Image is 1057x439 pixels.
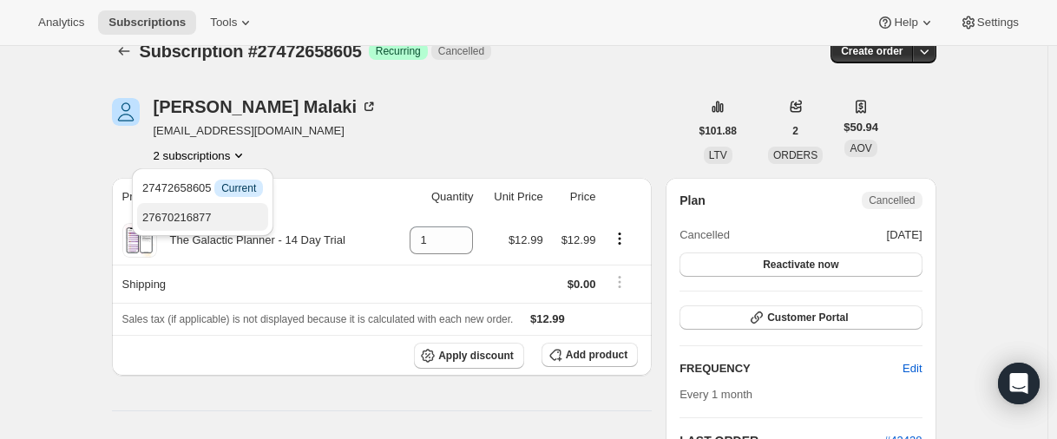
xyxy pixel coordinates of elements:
span: [EMAIL_ADDRESS][DOMAIN_NAME] [154,122,378,140]
span: Subscriptions [108,16,186,29]
span: Recurring [376,44,421,58]
span: Every 1 month [679,388,752,401]
span: Cancelled [438,44,484,58]
button: Tools [200,10,265,35]
button: 27472658605 InfoCurrent [137,174,268,201]
span: 2 [792,124,798,138]
button: Product actions [606,229,634,248]
span: Sales tax (if applicable) is not displayed because it is calculated with each new order. [122,313,514,325]
span: 27472658605 [142,181,263,194]
button: Edit [892,355,932,383]
button: Help [866,10,945,35]
span: $101.88 [699,124,737,138]
th: Shipping [112,265,392,303]
span: Current [221,181,256,195]
span: LTV [709,149,727,161]
button: Reactivate now [679,252,922,277]
span: Analytics [38,16,84,29]
span: Reactivate now [763,258,838,272]
span: Add product [566,348,627,362]
th: Price [548,178,601,216]
button: Subscriptions [112,39,136,63]
span: Tools [210,16,237,29]
div: [PERSON_NAME] Malaki [154,98,378,115]
button: $101.88 [689,119,747,143]
span: [DATE] [887,226,922,244]
button: Apply discount [414,343,524,369]
span: $12.99 [561,233,596,246]
th: Product [112,178,392,216]
span: Settings [977,16,1019,29]
span: Create order [841,44,903,58]
span: ORDERS [773,149,817,161]
span: Subscription #27472658605 [140,42,362,61]
button: Add product [542,343,638,367]
span: AOV [850,142,871,154]
span: Edit [903,360,922,377]
div: The Galactic Planner - 14 Day Trial [157,232,345,249]
h2: Plan [679,192,706,209]
span: Apply discount [438,349,514,363]
button: Subscriptions [98,10,196,35]
button: Analytics [28,10,95,35]
span: $50.94 [844,119,878,136]
th: Quantity [392,178,479,216]
span: 27670216877 [142,211,212,224]
span: Stella Malaki [112,98,140,126]
th: Unit Price [478,178,548,216]
span: $0.00 [568,278,596,291]
button: Shipping actions [606,272,634,292]
button: Customer Portal [679,305,922,330]
img: product img [124,223,154,258]
div: Open Intercom Messenger [998,363,1040,404]
button: Product actions [154,147,248,164]
span: $12.99 [509,233,543,246]
span: Customer Portal [767,311,848,324]
button: 27670216877 [137,203,268,231]
span: Cancelled [679,226,730,244]
span: Help [894,16,917,29]
button: Settings [949,10,1029,35]
span: $12.99 [530,312,565,325]
span: Cancelled [869,193,915,207]
button: 2 [782,119,809,143]
h2: FREQUENCY [679,360,903,377]
button: Create order [830,39,913,63]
